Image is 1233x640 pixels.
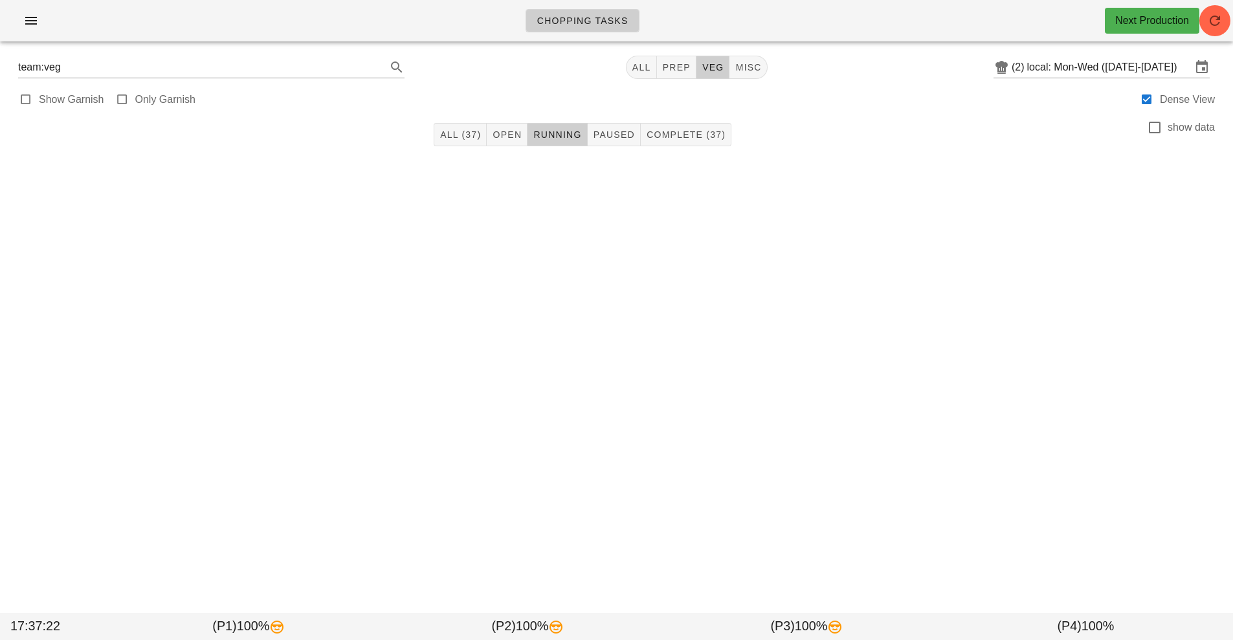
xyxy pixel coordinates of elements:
button: Running [528,123,587,146]
button: Paused [588,123,641,146]
button: prep [657,56,696,79]
label: Only Garnish [135,93,195,106]
div: (2) [1012,61,1027,74]
button: All (37) [434,123,487,146]
span: Complete (37) [646,129,726,140]
a: Chopping Tasks [526,9,639,32]
span: All (37) [439,129,481,140]
span: prep [662,62,691,72]
label: Dense View [1160,93,1215,106]
div: Next Production [1115,13,1189,28]
span: All [632,62,651,72]
button: All [626,56,657,79]
button: misc [729,56,767,79]
span: misc [735,62,761,72]
label: show data [1168,121,1215,134]
span: Running [533,129,581,140]
span: Chopping Tasks [537,16,628,26]
span: Open [492,129,522,140]
button: veg [696,56,730,79]
label: Show Garnish [39,93,104,106]
button: Complete (37) [641,123,731,146]
span: Paused [593,129,635,140]
span: veg [702,62,724,72]
button: Open [487,123,528,146]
